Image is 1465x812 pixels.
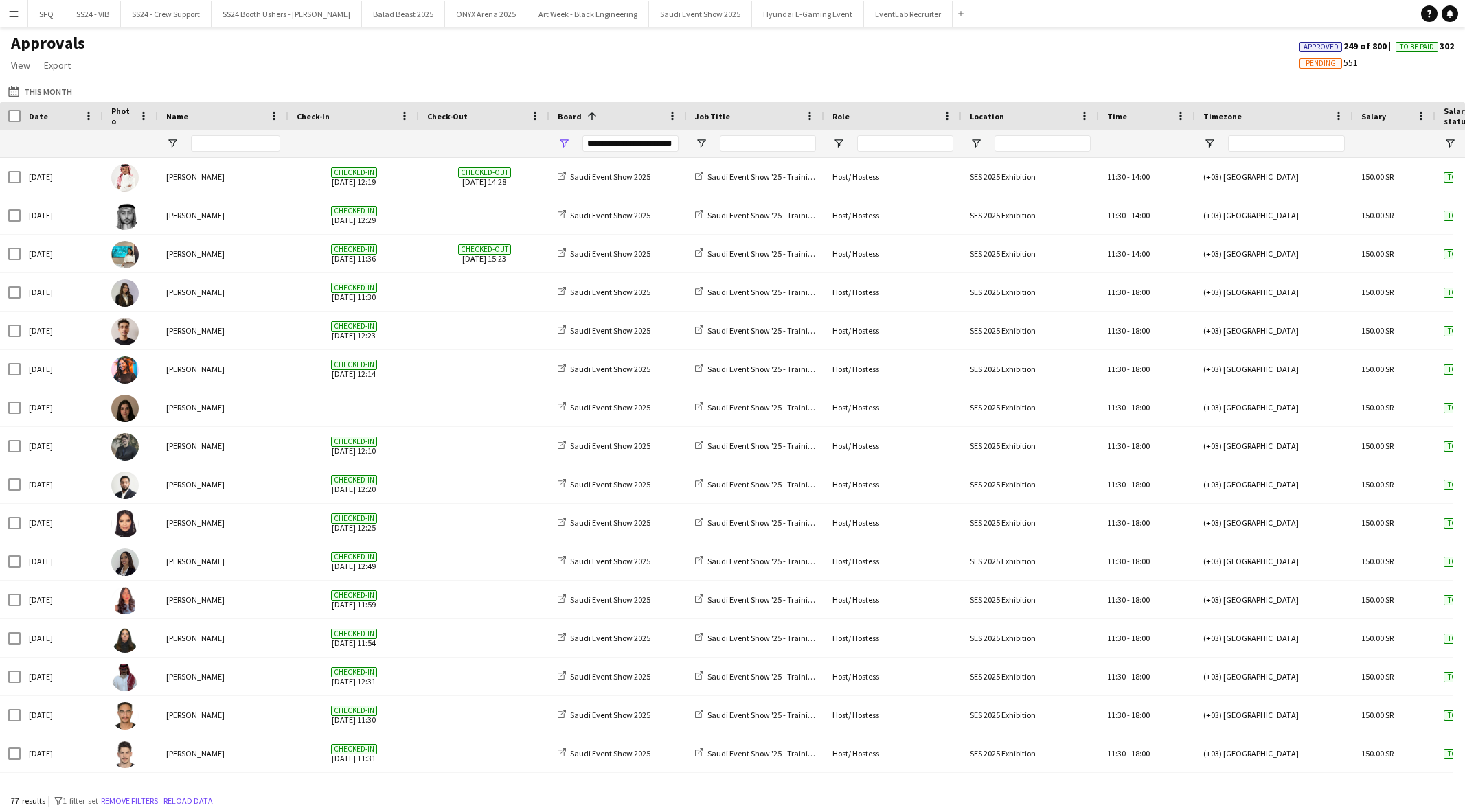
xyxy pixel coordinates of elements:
button: Art Week - Black Engineering [527,1,649,27]
span: [DATE] 12:10 [297,427,411,465]
div: Host/ Hostess [824,542,962,580]
div: (+03) [GEOGRAPHIC_DATA] [1195,235,1353,272]
span: 18:00 [1131,402,1150,413]
div: SES 2025 Exhibition [962,388,1099,426]
span: [DATE] 12:20 [297,465,411,503]
span: Location [970,111,1004,121]
span: Checked-out [458,244,511,255]
span: Saudi Event Show 2025 [570,325,650,336]
button: Open Filter Menu [166,137,179,150]
div: (+03) [GEOGRAPHIC_DATA] [1195,734,1353,772]
a: Saudi Event Show '25 - Training [695,671,817,682]
div: (+03) [GEOGRAPHIC_DATA] [1195,542,1353,580]
div: [DATE] [21,235,103,272]
button: EventLab Recruiter [864,1,953,27]
span: Checked-in [331,283,377,293]
span: Approved [1304,43,1339,51]
div: Host/ Hostess [824,388,962,426]
span: - [1127,671,1130,682]
span: [DATE] 12:14 [297,350,411,388]
span: 11:30 [1107,248,1126,259]
span: 249 of 800 [1299,40,1396,52]
span: - [1127,441,1130,451]
a: Saudi Event Show 2025 [558,518,650,528]
button: SS24 - Crew Support [121,1,212,27]
a: Saudi Event Show '25 - Training [695,172,817,182]
div: Host/ Hostess [824,734,962,772]
input: Role Filter Input [857,135,953,152]
a: Saudi Event Show '25 - Training [695,364,817,374]
a: Saudi Event Show '25 - Training [695,710,817,720]
div: SES 2025 Exhibition [962,235,1099,272]
a: Saudi Event Show 2025 [558,325,650,336]
span: - [1127,364,1130,374]
span: 11:30 [1107,364,1126,374]
div: (+03) [GEOGRAPHIC_DATA] [1195,504,1353,542]
a: Saudi Event Show '25 - Training [695,479,817,489]
div: Host/ Hostess [824,619,962,657]
span: Saudi Event Show 2025 [570,518,650,528]
a: Saudi Event Show 2025 [558,479,650,489]
span: Checked-in [331,667,377,677]
div: (+03) [GEOGRAPHIC_DATA] [1195,350,1353,388]
a: Saudi Event Show 2025 [558,364,650,374]
div: SES 2025 Exhibition [962,619,1099,657]
span: [DATE] 11:59 [297,581,411,618]
a: Saudi Event Show 2025 [558,287,650,297]
span: Saudi Event Show '25 - Training [707,210,817,220]
a: Saudi Event Show 2025 [558,402,650,413]
button: Open Filter Menu [1444,137,1456,150]
div: [DATE] [21,696,103,734]
span: Saudi Event Show '25 - Training [707,287,817,297]
span: Role [832,111,850,121]
span: Saudi Event Show '25 - Training [707,556,817,566]
a: Saudi Event Show 2025 [558,556,650,566]
span: Photo [111,106,133,126]
span: Saudi Event Show '25 - Training [707,364,817,374]
div: (+03) [GEOGRAPHIC_DATA] [1195,465,1353,503]
span: 11:30 [1107,441,1126,451]
span: - [1127,287,1130,297]
span: 18:00 [1131,671,1150,682]
div: (+03) [GEOGRAPHIC_DATA] [1195,312,1353,349]
div: Host/ Hostess [824,581,962,618]
div: [DATE] [21,734,103,772]
input: Timezone Filter Input [1228,135,1345,152]
span: [DATE] 12:25 [297,504,411,542]
img: Zakaria Alshikh [111,664,139,691]
span: Export [44,59,71,71]
div: [PERSON_NAME] [158,427,288,465]
div: Host/ Hostess [824,196,962,234]
span: Checked-in [331,629,377,639]
span: 11:30 [1107,325,1126,336]
img: Siren Nahdi [111,625,139,653]
span: 150.00 SR [1361,671,1394,682]
div: [PERSON_NAME] [158,465,288,503]
div: Host/ Hostess [824,504,962,542]
span: Checked-in [331,706,377,716]
span: Time [1107,111,1127,121]
span: [DATE] 12:19 [297,158,411,196]
img: Ghayd Ahmad [111,395,139,422]
div: SES 2025 Exhibition [962,542,1099,580]
span: - [1127,633,1130,643]
input: Location Filter Input [995,135,1091,152]
div: [PERSON_NAME] [158,273,288,311]
div: (+03) [GEOGRAPHIC_DATA] [1195,196,1353,234]
div: (+03) [GEOGRAPHIC_DATA] [1195,427,1353,465]
div: (+03) [GEOGRAPHIC_DATA] [1195,658,1353,695]
a: Saudi Event Show 2025 [558,710,650,720]
span: - [1127,479,1130,489]
div: Host/ Hostess [824,158,962,196]
span: 11:30 [1107,518,1126,528]
span: Checked-in [331,475,377,485]
span: Saudi Event Show 2025 [570,710,650,720]
span: 18:00 [1131,287,1150,297]
div: [PERSON_NAME] [158,196,288,234]
span: 11:30 [1107,671,1126,682]
a: Saudi Event Show 2025 [558,748,650,758]
div: (+03) [GEOGRAPHIC_DATA] [1195,158,1353,196]
button: SFQ [28,1,65,27]
div: (+03) [GEOGRAPHIC_DATA] [1195,619,1353,657]
span: Checked-in [331,206,377,216]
